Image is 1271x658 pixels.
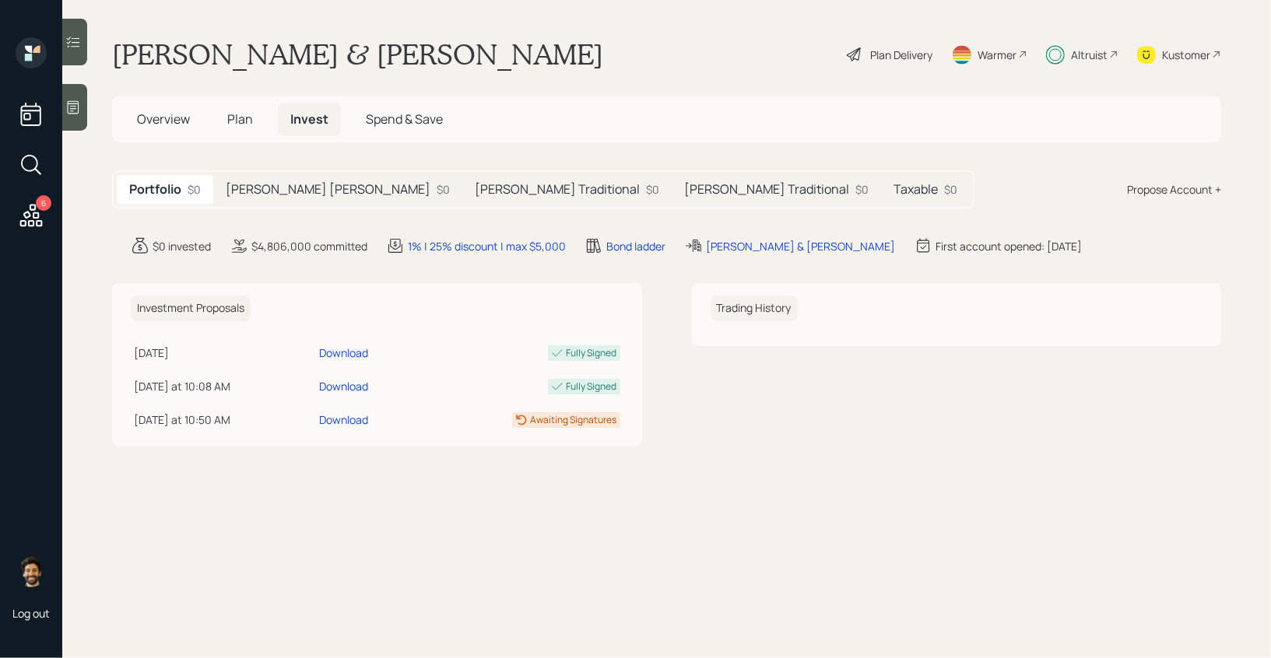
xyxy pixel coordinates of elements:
h5: [PERSON_NAME] Traditional [475,182,640,197]
div: $0 [188,181,201,198]
div: Plan Delivery [870,47,932,63]
div: $0 [855,181,869,198]
div: $0 [437,181,450,198]
h6: Investment Proposals [131,296,251,321]
div: $0 [646,181,659,198]
div: Fully Signed [567,380,617,394]
div: Kustomer [1162,47,1210,63]
h6: Trading History [711,296,798,321]
h5: [PERSON_NAME] [PERSON_NAME] [226,182,430,197]
div: Download [320,411,369,428]
span: Invest [290,110,328,128]
div: Bond ladder [606,238,665,254]
span: Plan [227,110,253,128]
div: Download [320,378,369,394]
div: $4,806,000 committed [251,238,367,254]
div: First account opened: [DATE] [936,238,1082,254]
div: [DATE] [134,345,314,361]
img: eric-schwartz-headshot.png [16,556,47,587]
div: Altruist [1071,47,1108,63]
span: Overview [137,110,190,128]
div: Fully Signed [567,346,617,360]
div: [DATE] at 10:08 AM [134,378,314,394]
div: [DATE] at 10:50 AM [134,411,314,428]
div: Log out [12,606,50,621]
div: $0 [944,181,957,198]
div: 1% | 25% discount | max $5,000 [408,238,566,254]
div: [PERSON_NAME] & [PERSON_NAME] [706,238,895,254]
div: Propose Account + [1127,181,1221,198]
h1: [PERSON_NAME] & [PERSON_NAME] [112,37,603,72]
div: Awaiting Signatures [531,413,617,427]
span: Spend & Save [366,110,443,128]
h5: Taxable [894,182,938,197]
div: $0 invested [153,238,211,254]
div: 6 [36,195,51,211]
h5: [PERSON_NAME] Traditional [684,182,849,197]
div: Warmer [978,47,1016,63]
h5: Portfolio [129,182,181,197]
div: Download [320,345,369,361]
